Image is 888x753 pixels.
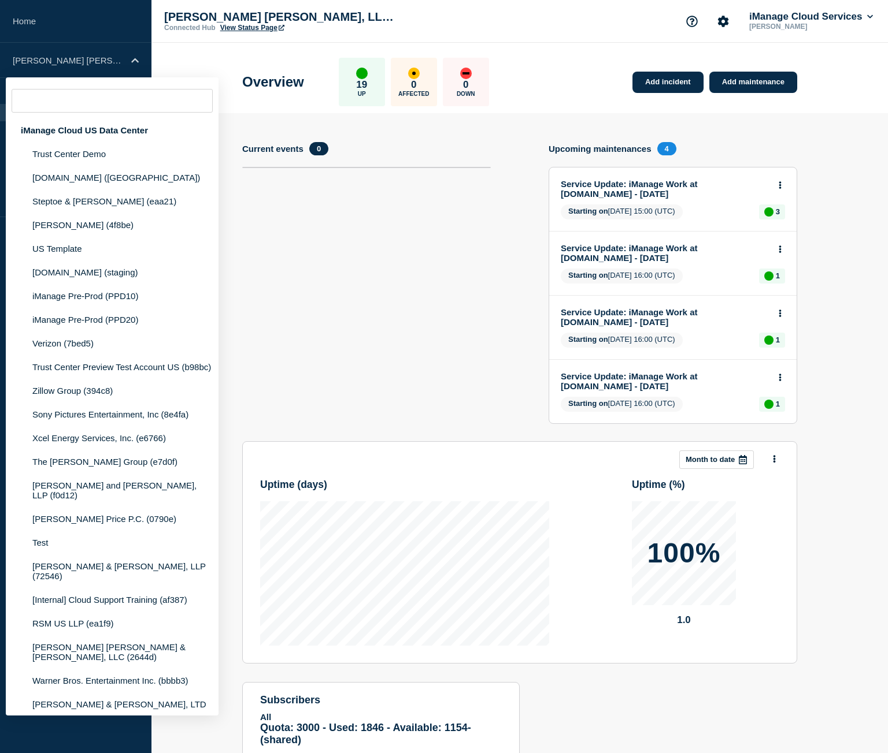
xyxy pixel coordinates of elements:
[711,9,735,33] button: Account settings
[358,91,366,97] p: Up
[6,402,219,426] li: Sony Pictures Entertainment, Inc (8e4fa)
[356,68,368,79] div: up
[776,207,780,216] p: 3
[6,237,219,260] li: US Template
[568,271,608,279] span: Starting on
[13,55,124,65] p: [PERSON_NAME] [PERSON_NAME], LLP (PROD) (e-10161)
[747,23,867,31] p: [PERSON_NAME]
[6,189,219,213] li: Steptoe & [PERSON_NAME] (eaa21)
[242,144,304,154] h4: Current events
[242,74,304,90] h1: Overview
[776,271,780,280] p: 1
[679,450,754,469] button: Month to date
[6,450,219,474] li: The [PERSON_NAME] Group (e7d0f)
[463,79,468,91] p: 0
[6,531,219,554] li: Test
[764,400,774,409] div: up
[6,260,219,284] li: [DOMAIN_NAME] (staging)
[709,72,797,93] a: Add maintenance
[6,213,219,237] li: [PERSON_NAME] (4f8be)
[460,68,472,79] div: down
[6,379,219,402] li: Zillow Group (394c8)
[164,24,216,32] p: Connected Hub
[561,269,683,284] span: [DATE] 16:00 (UTC)
[561,333,683,348] span: [DATE] 16:00 (UTC)
[411,79,416,91] p: 0
[260,694,502,706] h4: subscribers
[6,692,219,726] li: [PERSON_NAME] & [PERSON_NAME], LTD (4b138)
[6,308,219,331] li: iManage Pre-Prod (PPD20)
[6,142,219,166] li: Trust Center Demo
[568,207,608,215] span: Starting on
[260,479,327,491] h3: Uptime ( days )
[747,11,875,23] button: iManage Cloud Services
[6,612,219,635] li: RSM US LLP (ea1f9)
[561,243,769,263] a: Service Update: iManage Work at [DOMAIN_NAME] - [DATE]
[568,335,608,344] span: Starting on
[309,142,328,155] span: 0
[6,507,219,531] li: [PERSON_NAME] Price P.C. (0790e)
[6,635,219,669] li: [PERSON_NAME] [PERSON_NAME] & [PERSON_NAME], LLC (2644d)
[457,91,475,97] p: Down
[657,142,676,155] span: 4
[398,91,429,97] p: Affected
[561,371,769,391] a: Service Update: iManage Work at [DOMAIN_NAME] - [DATE]
[6,166,219,189] li: [DOMAIN_NAME] ([GEOGRAPHIC_DATA])
[680,9,704,33] button: Support
[6,118,219,142] div: iManage Cloud US Data Center
[764,336,774,345] div: up
[632,72,704,93] a: Add incident
[776,336,780,344] p: 1
[647,539,721,567] p: 100%
[260,712,502,722] p: All
[6,284,219,308] li: iManage Pre-Prod (PPD10)
[561,204,683,219] span: [DATE] 15:00 (UTC)
[686,455,735,464] p: Month to date
[6,355,219,379] li: Trust Center Preview Test Account US (b98bc)
[6,426,219,450] li: Xcel Energy Services, Inc. (e6766)
[561,397,683,412] span: [DATE] 16:00 (UTC)
[164,10,395,24] p: [PERSON_NAME] [PERSON_NAME], LLP (PROD) (e-10161)
[776,400,780,408] p: 1
[408,68,420,79] div: affected
[260,722,471,745] span: Quota: 3000 - Used: 1846 - Available: 1154 - (shared)
[561,307,769,327] a: Service Update: iManage Work at [DOMAIN_NAME] - [DATE]
[764,271,774,281] div: up
[632,479,685,491] h3: Uptime ( % )
[220,24,284,32] a: View Status Page
[568,399,608,408] span: Starting on
[6,474,219,507] li: [PERSON_NAME] and [PERSON_NAME], LLP (f0d12)
[6,331,219,355] li: Verizon (7bed5)
[561,179,769,199] a: Service Update: iManage Work at [DOMAIN_NAME] - [DATE]
[632,614,736,626] p: 1.0
[764,207,774,217] div: up
[6,669,219,692] li: Warner Bros. Entertainment Inc. (bbbb3)
[549,144,652,154] h4: Upcoming maintenances
[6,588,219,612] li: [Internal] Cloud Support Training (af387)
[6,554,219,588] li: [PERSON_NAME] & [PERSON_NAME], LLP (72546)
[356,79,367,91] p: 19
